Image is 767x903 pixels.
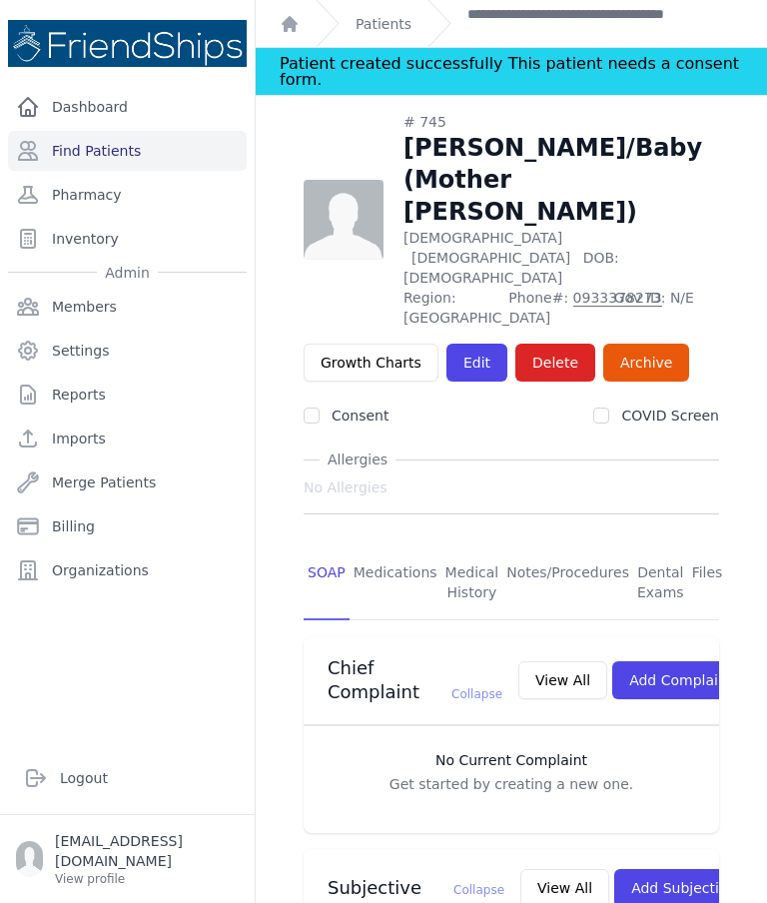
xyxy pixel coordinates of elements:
[256,48,767,96] div: Notification
[304,180,383,260] img: person-242608b1a05df3501eefc295dc1bc67a.jpg
[55,871,239,887] p: View profile
[280,48,743,95] div: Patient created successfully This patient needs a consent form.
[350,546,441,620] a: Medications
[446,344,507,382] a: Edit
[324,774,699,794] p: Get started by creating a new one.
[8,550,247,590] a: Organizations
[332,408,388,424] label: Consent
[688,546,727,620] a: Files
[8,287,247,327] a: Members
[518,661,607,699] button: View All
[8,131,247,171] a: Find Patients
[403,132,719,228] h1: [PERSON_NAME]/Baby (Mother [PERSON_NAME])
[633,546,688,620] a: Dental Exams
[621,408,719,424] label: COVID Screen
[8,462,247,502] a: Merge Patients
[324,750,699,770] h3: No Current Complaint
[8,219,247,259] a: Inventory
[55,831,239,871] p: [EMAIL_ADDRESS][DOMAIN_NAME]
[356,14,411,34] a: Patients
[8,175,247,215] a: Pharmacy
[603,344,689,382] a: Archive
[304,546,350,620] a: SOAP
[97,263,158,283] span: Admin
[403,288,496,328] span: Region: [GEOGRAPHIC_DATA]
[612,661,749,699] button: Add Complaint
[508,288,601,328] span: Phone#:
[441,546,503,620] a: Medical History
[614,288,719,328] span: Gov ID: N/E
[403,112,719,132] div: # 745
[453,883,504,897] span: Collapse
[8,20,247,67] img: Medical Missions EMR
[502,546,633,620] a: Notes/Procedures
[320,450,395,469] span: Allergies
[8,87,247,127] a: Dashboard
[451,687,502,701] span: Collapse
[411,250,570,266] span: [DEMOGRAPHIC_DATA]
[403,228,719,288] p: [DEMOGRAPHIC_DATA]
[16,831,239,887] a: [EMAIL_ADDRESS][DOMAIN_NAME] View profile
[8,331,247,371] a: Settings
[8,375,247,415] a: Reports
[328,876,504,900] h3: Subjective
[8,419,247,458] a: Imports
[16,758,239,798] a: Logout
[304,546,719,620] nav: Tabs
[515,344,595,382] button: Delete
[304,344,438,382] a: Growth Charts
[328,656,502,704] h3: Chief Complaint
[8,506,247,546] a: Billing
[304,477,387,497] span: No Allergies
